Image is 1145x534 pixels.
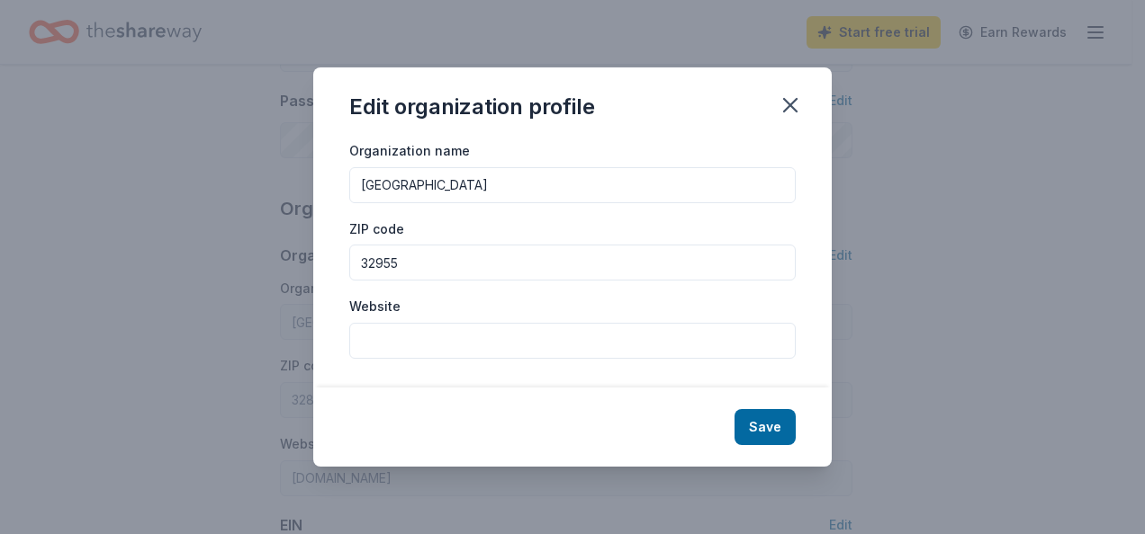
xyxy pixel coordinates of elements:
input: 12345 (U.S. only) [349,245,796,280]
div: Edit organization profile [349,93,595,121]
button: Save [735,409,796,445]
label: ZIP code [349,220,404,238]
label: Website [349,298,401,316]
label: Organization name [349,142,470,160]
